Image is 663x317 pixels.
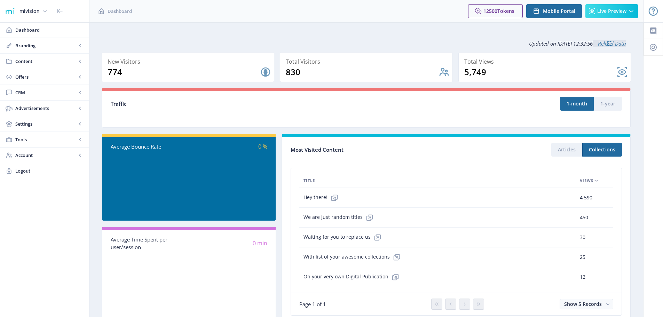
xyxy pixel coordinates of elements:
span: On your very own Digital Publication [303,270,402,284]
span: Content [15,58,77,65]
span: Views [580,176,593,185]
a: Reload Data [593,40,626,47]
div: 774 [108,66,260,78]
div: Most Visited Content [291,144,456,155]
div: New Visitors [108,57,271,66]
button: Articles [551,143,582,157]
span: Mobile Portal [543,8,575,14]
span: CRM [15,89,77,96]
span: Logout [15,167,84,174]
div: Traffic [111,100,366,108]
div: Updated on [DATE] 12:32:56 [102,35,631,52]
button: Collections [582,143,622,157]
span: Account [15,152,77,159]
span: Hey there! [303,191,341,205]
div: Total Views [464,57,628,66]
span: 25 [580,253,585,261]
div: Average Time Spent per user/session [111,236,189,251]
span: Title [303,176,315,185]
span: 450 [580,213,588,222]
span: Branding [15,42,77,49]
div: 830 [286,66,438,78]
span: 0 % [258,143,267,150]
span: We are just random titles [303,211,377,224]
div: 5,749 [464,66,617,78]
span: 12 [580,273,585,281]
button: Mobile Portal [526,4,582,18]
img: 1f20cf2a-1a19-485c-ac21-848c7d04f45b.png [4,6,15,17]
span: Page 1 of 1 [299,301,326,308]
button: 12500Tokens [468,4,523,18]
div: Average Bounce Rate [111,143,189,151]
div: 0 min [189,239,267,247]
div: Total Visitors [286,57,449,66]
span: Tools [15,136,77,143]
span: Settings [15,120,77,127]
span: Tokens [497,8,514,14]
span: Waiting for you to replace us [303,230,385,244]
span: Dashboard [15,26,84,33]
div: mivision [19,3,39,19]
span: Live Preview [597,8,626,14]
button: 1-month [560,97,594,111]
button: 1-year [594,97,622,111]
button: Show 5 Records [560,299,613,309]
span: Dashboard [108,8,132,15]
span: Show 5 Records [564,301,602,307]
span: Advertisements [15,105,77,112]
span: Offers [15,73,77,80]
span: With list of your awesome collections [303,250,404,264]
span: 4,590 [580,193,592,202]
span: 30 [580,233,585,241]
button: Live Preview [585,4,638,18]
